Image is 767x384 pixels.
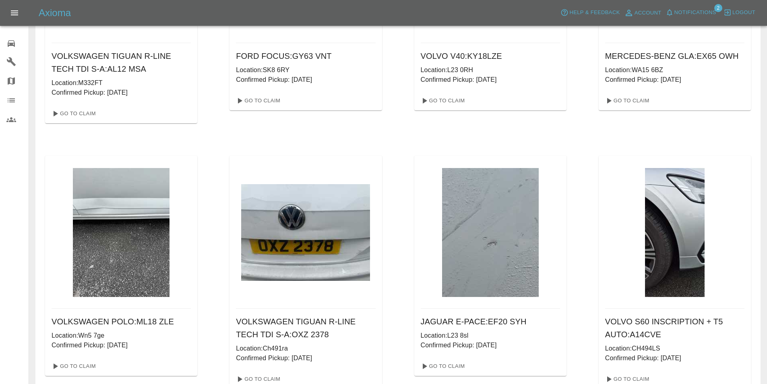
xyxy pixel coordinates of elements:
a: Go To Claim [48,360,98,373]
p: Location: Ch491ra [236,344,375,353]
span: Notifications [674,8,716,17]
span: Account [635,8,662,18]
span: Help & Feedback [569,8,620,17]
p: Confirmed Pickup: [DATE] [236,75,375,85]
button: Notifications [664,6,718,19]
h6: VOLVO V40 : KY18LZE [421,50,560,62]
p: Location: L23 8sl [421,331,560,340]
p: Location: WA15 6BZ [605,65,744,75]
h6: MERCEDES-BENZ GLA : EX65 OWH [605,50,744,62]
p: Confirmed Pickup: [DATE] [421,75,560,85]
p: Confirmed Pickup: [DATE] [421,340,560,350]
a: Go To Claim [418,94,467,107]
p: Confirmed Pickup: [DATE] [52,340,191,350]
h6: VOLVO S60 INSCRIPTION + T5 AUTO : A14CVE [605,315,744,341]
h6: VOLKSWAGEN POLO : ML18 ZLE [52,315,191,328]
p: Location: L23 0RH [421,65,560,75]
p: Location: M332FT [52,78,191,88]
a: Account [622,6,664,19]
p: Location: Wn5 7ge [52,331,191,340]
span: Logout [732,8,755,17]
a: Go To Claim [418,360,467,373]
p: Confirmed Pickup: [DATE] [236,353,375,363]
p: Location: CH494LS [605,344,744,353]
h6: VOLKSWAGEN TIGUAN R-LINE TECH TDI S-A : AL12 MSA [52,50,191,75]
p: Location: SK8 6RY [236,65,375,75]
h5: Axioma [39,6,71,19]
a: Go To Claim [48,107,98,120]
span: 2 [714,4,722,12]
a: Go To Claim [602,94,651,107]
h6: VOLKSWAGEN TIGUAN R-LINE TECH TDI S-A : OXZ 2378 [236,315,375,341]
h6: FORD FOCUS : GY63 VNT [236,50,375,62]
p: Confirmed Pickup: [DATE] [605,75,744,85]
button: Open drawer [5,3,24,23]
a: Go To Claim [233,94,282,107]
h6: JAGUAR E-PACE : EF20 SYH [421,315,560,328]
p: Confirmed Pickup: [DATE] [605,353,744,363]
button: Help & Feedback [558,6,622,19]
button: Logout [722,6,757,19]
p: Confirmed Pickup: [DATE] [52,88,191,98]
